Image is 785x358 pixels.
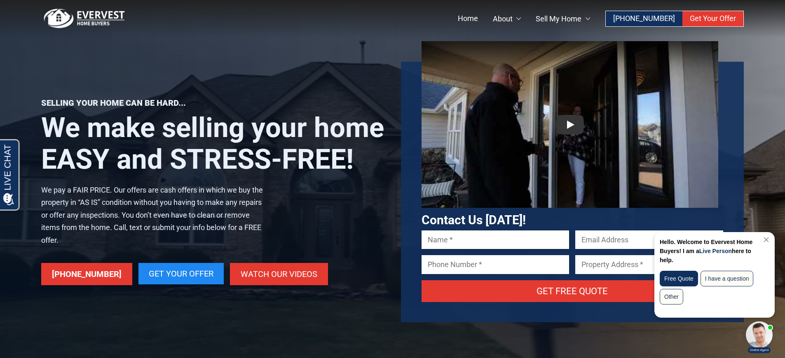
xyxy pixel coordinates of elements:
[230,263,328,285] a: Watch Our Videos
[41,184,270,247] p: We pay a FAIR PRICE. Our offers are cash offers in which we buy the property in “AS IS” condition...
[41,8,128,29] img: logo.png
[613,14,675,23] span: [PHONE_NUMBER]
[575,230,723,249] input: Email Address
[138,263,224,284] a: Get Your Offer
[20,7,66,17] span: Opens a chat window
[422,230,724,312] form: Contact form
[575,255,723,274] input: Property Address *
[422,280,724,302] input: Get Free Quote
[41,263,132,285] a: [PHONE_NUMBER]
[682,11,743,26] a: Get Your Offer
[645,230,777,354] iframe: Chat Invitation
[422,230,569,249] input: Name *
[606,11,682,26] a: [PHONE_NUMBER]
[485,11,529,26] a: About
[450,11,485,26] a: Home
[528,11,598,26] a: Sell My Home
[52,269,122,279] span: [PHONE_NUMBER]
[41,112,384,175] h1: We make selling your home EASY and STRESS-FREE!
[422,213,724,228] h3: Contact Us [DATE]!
[422,255,569,274] input: Phone Number *
[41,98,384,108] p: Selling your home can be hard...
